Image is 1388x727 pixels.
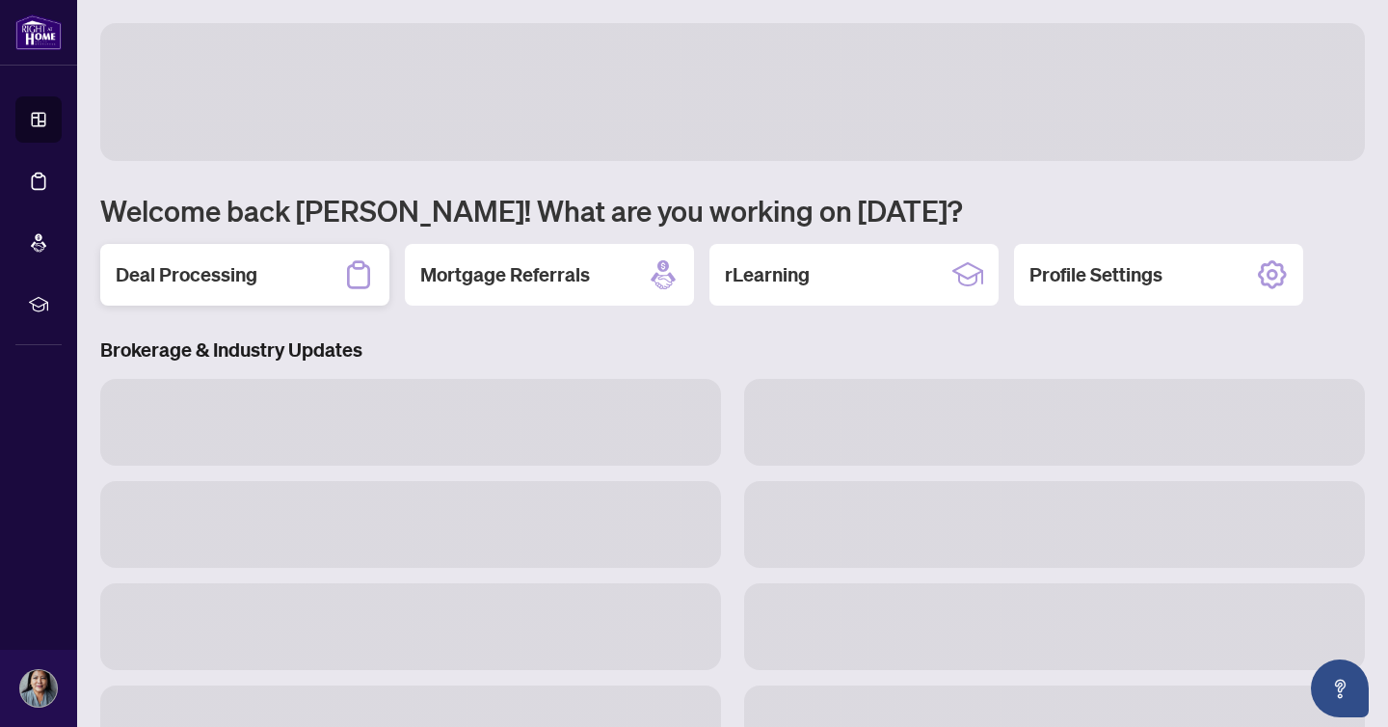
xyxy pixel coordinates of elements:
[725,261,810,288] h2: rLearning
[1311,660,1369,717] button: Open asap
[100,192,1365,229] h1: Welcome back [PERSON_NAME]! What are you working on [DATE]?
[100,337,1365,363] h3: Brokerage & Industry Updates
[1029,261,1162,288] h2: Profile Settings
[20,670,57,707] img: Profile Icon
[15,14,62,50] img: logo
[116,261,257,288] h2: Deal Processing
[420,261,590,288] h2: Mortgage Referrals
